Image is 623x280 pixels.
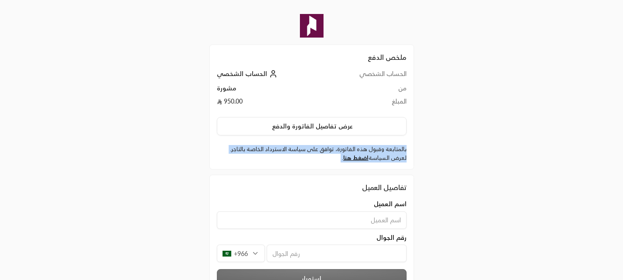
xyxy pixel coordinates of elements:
span: رقم الجوال [376,233,407,242]
div: تفاصيل العميل [217,182,407,193]
img: Company Logo [300,14,324,38]
div: +966 [217,245,265,262]
input: اسم العميل [217,211,407,229]
td: 950.00 [217,97,325,110]
input: رقم الجوال [267,245,407,262]
a: الحساب الشخصي [217,70,279,77]
label: بالمتابعة وقبول هذه الفاتورة، توافق على سياسة الاسترداد الخاصة بالتاجر. لعرض السياسة . [217,145,407,162]
td: الحساب الشخصي [325,69,407,84]
h2: ملخص الدفع [217,52,407,62]
a: اضغط هنا [343,154,369,161]
td: مشورة [217,84,325,97]
button: عرض تفاصيل الفاتورة والدفع [217,117,407,135]
td: من [325,84,407,97]
td: المبلغ [325,97,407,110]
span: اسم العميل [374,200,407,208]
span: الحساب الشخصي [217,70,267,77]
